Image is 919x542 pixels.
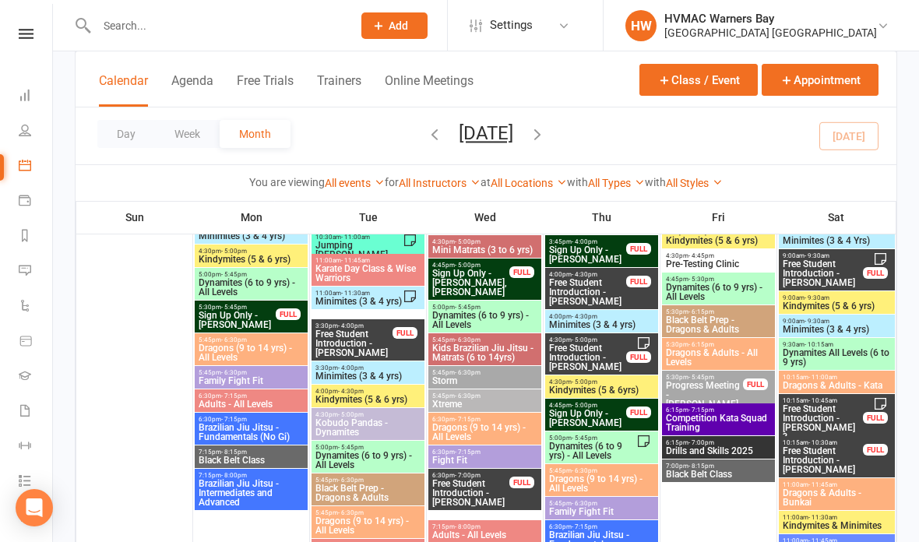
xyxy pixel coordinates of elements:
[315,388,421,395] span: 4:00pm
[315,451,421,470] span: Dynamites (6 to 9 yrs) - All Levels
[548,507,655,516] span: Family Fight Fit
[548,385,655,395] span: Kindymites (5 & 6yrs)
[509,477,534,488] div: FULL
[455,304,481,311] span: - 5:45pm
[805,294,829,301] span: - 9:30am
[782,348,892,367] span: Dynamites All Levels (6 to 9 yrs)
[572,378,597,385] span: - 5:00pm
[664,12,877,26] div: HVMAC Warners Bay
[155,120,220,148] button: Week
[455,416,481,423] span: - 7:15pm
[665,439,772,446] span: 6:15pm
[645,176,666,188] strong: with
[198,304,276,311] span: 5:30pm
[19,185,54,220] a: Payments
[455,392,481,399] span: - 6:30pm
[782,521,892,530] span: Kindymites & Minimites
[808,374,837,381] span: - 11:00am
[315,444,421,451] span: 5:00pm
[338,388,364,395] span: - 4:30pm
[625,10,657,41] div: HW
[431,245,538,255] span: Mini Matrats (3 to 6 yrs)
[19,150,54,185] a: Calendar
[665,470,772,479] span: Black Belt Class
[548,500,655,507] span: 5:45pm
[688,252,714,259] span: - 4:45pm
[491,177,567,189] a: All Locations
[548,474,655,493] span: Dragons (9 to 14 yrs) - All Levels
[782,294,892,301] span: 9:00am
[459,122,513,144] button: [DATE]
[198,376,305,385] span: Family Fight Fit
[782,341,892,348] span: 9:30am
[315,477,421,484] span: 5:45pm
[805,318,829,325] span: - 9:30am
[221,248,247,255] span: - 5:00pm
[193,201,310,234] th: Mon
[567,176,588,188] strong: with
[19,79,54,114] a: Dashboard
[665,276,772,283] span: 4:45pm
[548,467,655,474] span: 5:45pm
[431,416,538,423] span: 6:30pm
[665,283,772,301] span: Dynamites (6 to 9 yrs) - All Levels
[665,341,772,348] span: 5:30pm
[431,311,538,329] span: Dynamites (6 to 9 yrs) - All Levels
[548,336,627,343] span: 4:30pm
[762,64,879,96] button: Appointment
[315,322,393,329] span: 3:30pm
[198,336,305,343] span: 5:45pm
[665,315,772,334] span: Black Belt Prep - Dragons & Adults
[548,442,636,460] span: Dynamites (6 to 9 yrs) - All Levels
[665,374,744,381] span: 5:30pm
[198,343,305,362] span: Dragons (9 to 14 yrs) - All Levels
[548,278,627,306] span: Free Student Introduction - [PERSON_NAME]
[221,472,247,479] span: - 8:00pm
[777,201,896,234] th: Sat
[315,509,421,516] span: 5:45pm
[431,343,538,362] span: Kids Brazilian Jiu Jitsu - Matrats (6 to 14yrs)
[431,369,538,376] span: 5:45pm
[221,416,247,423] span: - 7:15pm
[431,472,510,479] span: 6:30pm
[455,449,481,456] span: - 7:15pm
[431,269,510,297] span: Sign Up Only - [PERSON_NAME], [PERSON_NAME]
[863,267,888,279] div: FULL
[808,439,837,446] span: - 10:30am
[276,308,301,320] div: FULL
[338,364,364,371] span: - 4:00pm
[338,444,364,451] span: - 5:45pm
[572,238,597,245] span: - 4:00pm
[455,369,481,376] span: - 6:30pm
[688,308,714,315] span: - 6:15pm
[782,374,892,381] span: 10:15am
[688,341,714,348] span: - 6:15pm
[431,423,538,442] span: Dragons (9 to 14 yrs) - All Levels
[198,369,305,376] span: 5:45pm
[389,19,408,32] span: Add
[782,481,892,488] span: 11:00am
[572,435,597,442] span: - 5:45pm
[338,411,364,418] span: - 5:00pm
[782,397,864,404] span: 10:15am
[198,278,305,297] span: Dynamites (6 to 9 yrs) - All Levels
[431,479,510,507] span: Free Student Introduction - [PERSON_NAME]
[548,343,627,371] span: Free Student Introduction - [PERSON_NAME]
[399,177,481,189] a: All Instructors
[315,371,421,381] span: Minimites (3 & 4 yrs)
[385,73,474,107] button: Online Meetings
[220,120,290,148] button: Month
[221,369,247,376] span: - 6:30pm
[198,311,276,329] span: Sign Up Only - [PERSON_NAME]
[198,472,305,479] span: 7:15pm
[572,467,597,474] span: - 6:30pm
[688,439,714,446] span: - 7:00pm
[249,176,325,188] strong: You are viewing
[16,489,53,526] div: Open Intercom Messenger
[665,308,772,315] span: 5:30pm
[310,201,427,234] th: Tue
[572,402,597,409] span: - 5:00pm
[665,446,772,456] span: Drills and Skills 2025
[198,416,305,423] span: 6:30pm
[863,444,888,456] div: FULL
